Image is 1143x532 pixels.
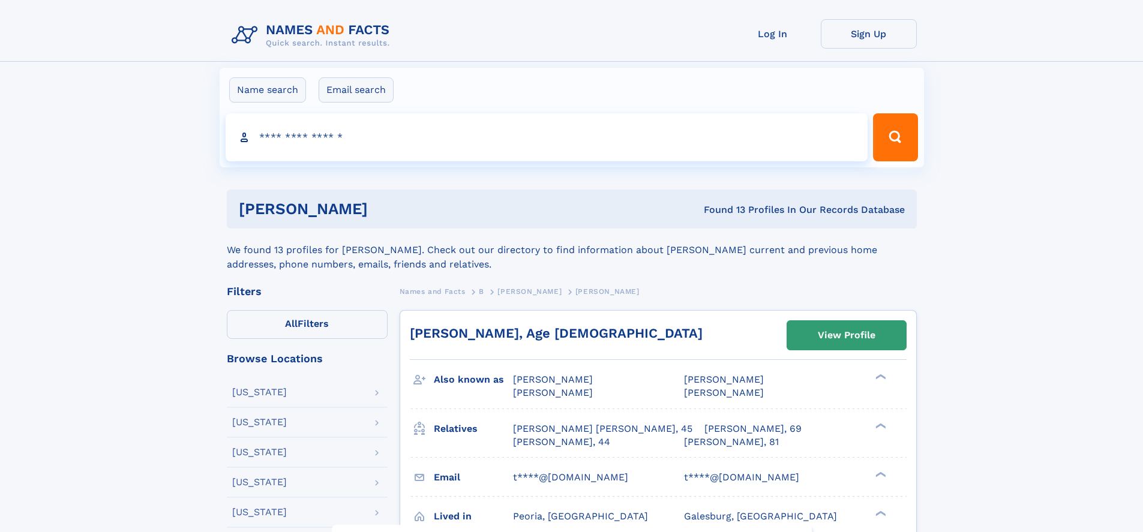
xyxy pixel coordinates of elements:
a: Sign Up [821,19,917,49]
h1: [PERSON_NAME] [239,202,536,217]
h3: Also known as [434,369,513,390]
div: ❯ [872,373,887,381]
div: Filters [227,286,388,297]
div: ❯ [872,509,887,517]
div: We found 13 profiles for [PERSON_NAME]. Check out our directory to find information about [PERSON... [227,229,917,272]
span: Galesburg, [GEOGRAPHIC_DATA] [684,510,837,522]
div: [US_STATE] [232,447,287,457]
span: [PERSON_NAME] [684,374,764,385]
div: [US_STATE] [232,507,287,517]
span: [PERSON_NAME] [684,387,764,398]
h3: Lived in [434,506,513,527]
h3: Email [434,467,513,488]
a: B [479,284,484,299]
span: B [479,287,484,296]
img: Logo Names and Facts [227,19,400,52]
a: [PERSON_NAME] [PERSON_NAME], 45 [513,422,692,435]
div: [US_STATE] [232,387,287,397]
div: [US_STATE] [232,417,287,427]
div: Found 13 Profiles In Our Records Database [536,203,905,217]
a: View Profile [787,321,906,350]
span: [PERSON_NAME] [513,374,593,385]
div: ❯ [872,422,887,429]
span: Peoria, [GEOGRAPHIC_DATA] [513,510,648,522]
div: View Profile [818,321,875,349]
a: Log In [725,19,821,49]
span: [PERSON_NAME] [513,387,593,398]
span: [PERSON_NAME] [497,287,562,296]
div: ❯ [872,470,887,478]
label: Name search [229,77,306,103]
a: [PERSON_NAME], 44 [513,435,610,449]
span: [PERSON_NAME] [575,287,640,296]
a: Names and Facts [400,284,466,299]
input: search input [226,113,868,161]
button: Search Button [873,113,917,161]
label: Filters [227,310,388,339]
h3: Relatives [434,419,513,439]
div: Browse Locations [227,353,388,364]
div: [US_STATE] [232,477,287,487]
label: Email search [319,77,394,103]
a: [PERSON_NAME], 69 [704,422,802,435]
a: [PERSON_NAME] [497,284,562,299]
a: [PERSON_NAME], 81 [684,435,779,449]
a: [PERSON_NAME], Age [DEMOGRAPHIC_DATA] [410,326,703,341]
span: All [285,318,298,329]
